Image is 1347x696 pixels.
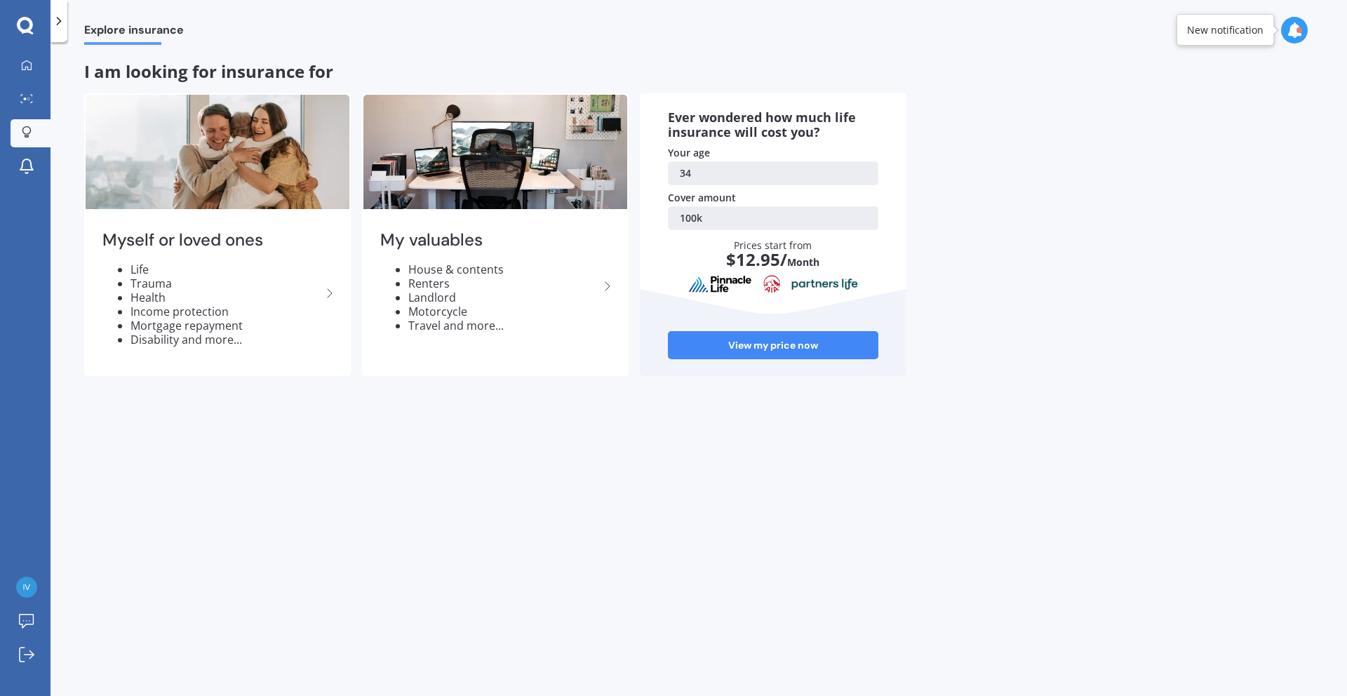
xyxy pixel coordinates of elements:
div: New notification [1187,23,1264,37]
img: aia [763,275,780,293]
div: Cover amount [668,191,878,205]
li: Landlord [408,290,599,304]
a: 100k [668,206,878,230]
li: Income protection [130,304,321,319]
li: Mortgage repayment [130,319,321,333]
span: I am looking for insurance for [84,60,333,83]
li: Renters [408,276,599,290]
img: bac641b6e0800c92fbdafaff07d455a0 [16,577,37,598]
h2: My valuables [380,229,599,251]
div: Ever wondered how much life insurance will cost you? [668,110,878,140]
img: partnersLife [791,278,859,290]
span: Month [787,255,819,269]
a: View my price now [668,331,878,359]
a: 34 [668,161,878,185]
li: Health [130,290,321,304]
h2: Myself or loved ones [102,229,321,251]
li: Motorcycle [408,304,599,319]
span: Explore insurance [84,23,184,42]
img: pinnacle [688,275,753,293]
li: Travel and more... [408,319,599,333]
img: My valuables [363,95,627,209]
li: Life [130,262,321,276]
span: $ 12.95 / [726,248,787,271]
li: Disability and more... [130,333,321,347]
div: Prices start from [683,239,864,282]
li: Trauma [130,276,321,290]
img: Myself or loved ones [86,95,349,209]
li: House & contents [408,262,599,276]
div: Your age [668,146,878,160]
